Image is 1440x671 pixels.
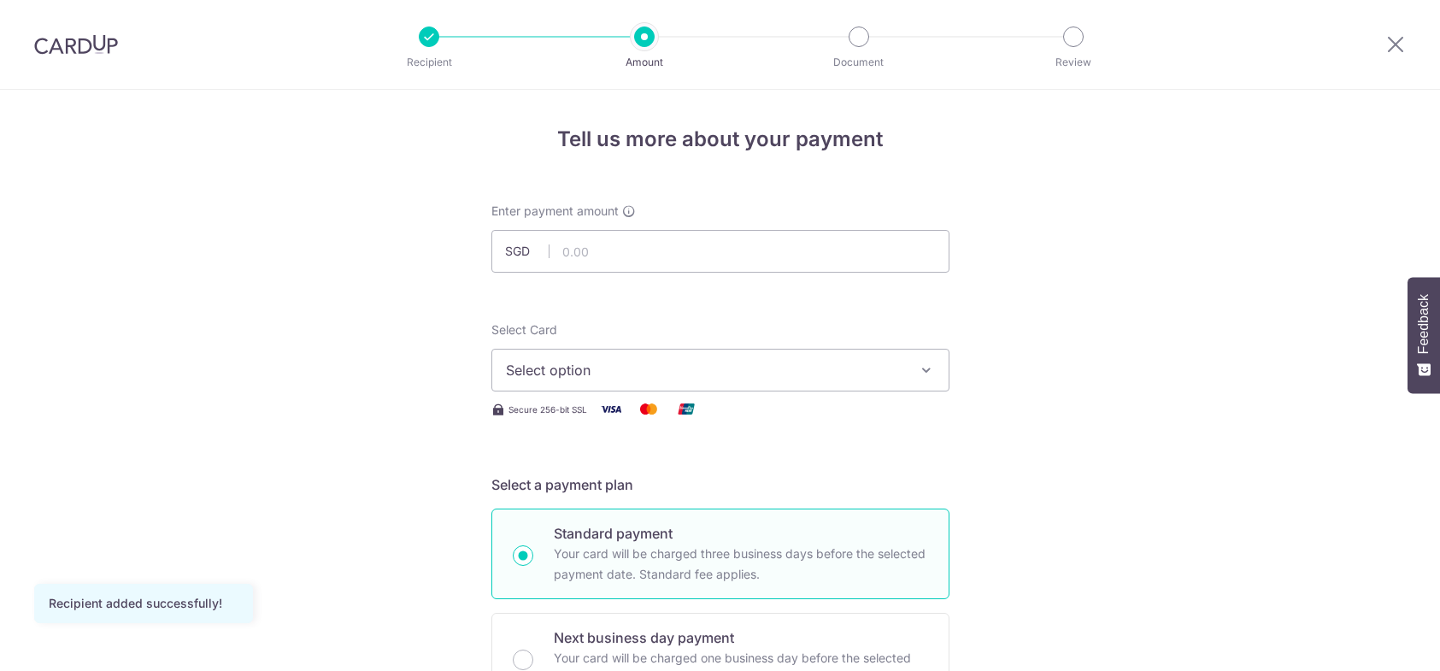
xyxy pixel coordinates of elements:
img: Mastercard [632,398,666,420]
img: Visa [594,398,628,420]
span: Enter payment amount [491,203,619,220]
h4: Tell us more about your payment [491,124,949,155]
div: Recipient added successfully! [49,595,238,612]
p: Recipient [366,54,492,71]
p: Review [1010,54,1137,71]
span: Secure 256-bit SSL [508,403,587,416]
input: 0.00 [491,230,949,273]
span: Feedback [1416,294,1431,354]
button: Feedback - Show survey [1408,277,1440,393]
span: SGD [505,243,550,260]
p: Standard payment [554,523,928,544]
p: Your card will be charged three business days before the selected payment date. Standard fee appl... [554,544,928,585]
img: Union Pay [669,398,703,420]
p: Next business day payment [554,627,928,648]
p: Document [796,54,922,71]
iframe: Opens a widget where you can find more information [1331,620,1423,662]
h5: Select a payment plan [491,474,949,495]
p: Amount [581,54,708,71]
span: Select option [506,360,904,380]
img: CardUp [34,34,118,55]
span: translation missing: en.payables.payment_networks.credit_card.summary.labels.select_card [491,322,557,337]
button: Select option [491,349,949,391]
